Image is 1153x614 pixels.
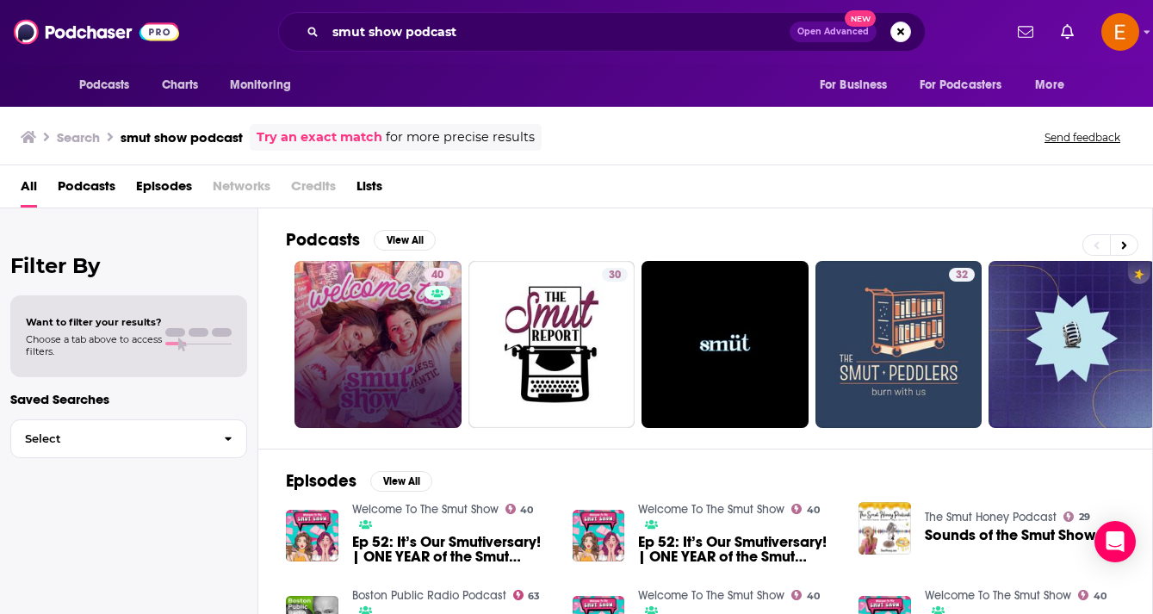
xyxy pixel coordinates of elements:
span: Charts [162,73,199,97]
a: 40 [505,504,534,514]
a: Welcome To The Smut Show [638,502,784,517]
span: 63 [528,592,540,600]
span: 40 [1094,592,1107,600]
span: Networks [213,172,270,208]
a: The Smut Honey Podcast [925,510,1057,524]
a: Welcome To The Smut Show [925,588,1071,603]
button: open menu [67,69,152,102]
span: 32 [956,267,968,284]
span: 40 [520,506,533,514]
button: View All [374,230,436,251]
span: Want to filter your results? [26,316,162,328]
img: Ep 52: It’s Our Smutiversary! | ONE YEAR of the Smut Show! [286,510,338,562]
button: Send feedback [1039,130,1125,145]
a: Lists [356,172,382,208]
a: Sounds of the Smut Show [925,528,1095,543]
span: Select [11,433,210,444]
div: Search podcasts, credits, & more... [278,12,926,52]
button: open menu [808,69,909,102]
input: Search podcasts, credits, & more... [325,18,790,46]
img: Ep 52: It’s Our Smutiversary! | ONE YEAR of the Smut Show! [573,510,625,562]
a: Ep 52: It’s Our Smutiversary! | ONE YEAR of the Smut Show! [352,535,552,564]
div: Open Intercom Messenger [1094,521,1136,562]
button: View All [370,471,432,492]
h3: smut show podcast [121,129,243,146]
span: For Podcasters [920,73,1002,97]
span: 29 [1079,513,1090,521]
a: 40 [1078,590,1107,600]
span: Choose a tab above to access filters. [26,333,162,357]
a: 30 [602,268,628,282]
span: 40 [807,592,820,600]
a: All [21,172,37,208]
a: 40 [791,504,820,514]
a: Show notifications dropdown [1054,17,1081,47]
button: open menu [1023,69,1086,102]
a: Try an exact match [257,127,382,147]
p: Saved Searches [10,391,247,407]
a: 63 [513,590,541,600]
a: 30 [468,261,635,428]
span: Podcasts [79,73,130,97]
a: Ep 52: It’s Our Smutiversary! | ONE YEAR of the Smut Show! [638,535,838,564]
a: Boston Public Radio Podcast [352,588,506,603]
h2: Filter By [10,253,247,278]
span: New [845,10,876,27]
a: 29 [1063,512,1090,522]
a: 40 [791,590,820,600]
a: EpisodesView All [286,470,432,492]
span: 40 [431,267,443,284]
a: Episodes [136,172,192,208]
span: Credits [291,172,336,208]
span: Monitoring [230,73,291,97]
button: open menu [908,69,1027,102]
a: Welcome To The Smut Show [638,588,784,603]
a: Show notifications dropdown [1011,17,1040,47]
h2: Podcasts [286,229,360,251]
img: Podchaser - Follow, Share and Rate Podcasts [14,16,179,48]
a: PodcastsView All [286,229,436,251]
span: More [1035,73,1064,97]
span: Logged in as emilymorris [1101,13,1139,51]
a: 32 [949,268,975,282]
span: For Business [820,73,888,97]
a: Welcome To The Smut Show [352,502,499,517]
button: Open AdvancedNew [790,22,877,42]
span: for more precise results [386,127,535,147]
img: Sounds of the Smut Show [859,502,911,555]
a: Charts [151,69,209,102]
a: 40 [425,268,450,282]
button: Select [10,419,247,458]
span: Open Advanced [797,28,869,36]
h3: Search [57,129,100,146]
span: 40 [807,506,820,514]
img: User Profile [1101,13,1139,51]
button: open menu [218,69,313,102]
a: 40 [294,261,462,428]
h2: Episodes [286,470,356,492]
a: 32 [815,261,983,428]
span: 30 [609,267,621,284]
a: Podcasts [58,172,115,208]
button: Show profile menu [1101,13,1139,51]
